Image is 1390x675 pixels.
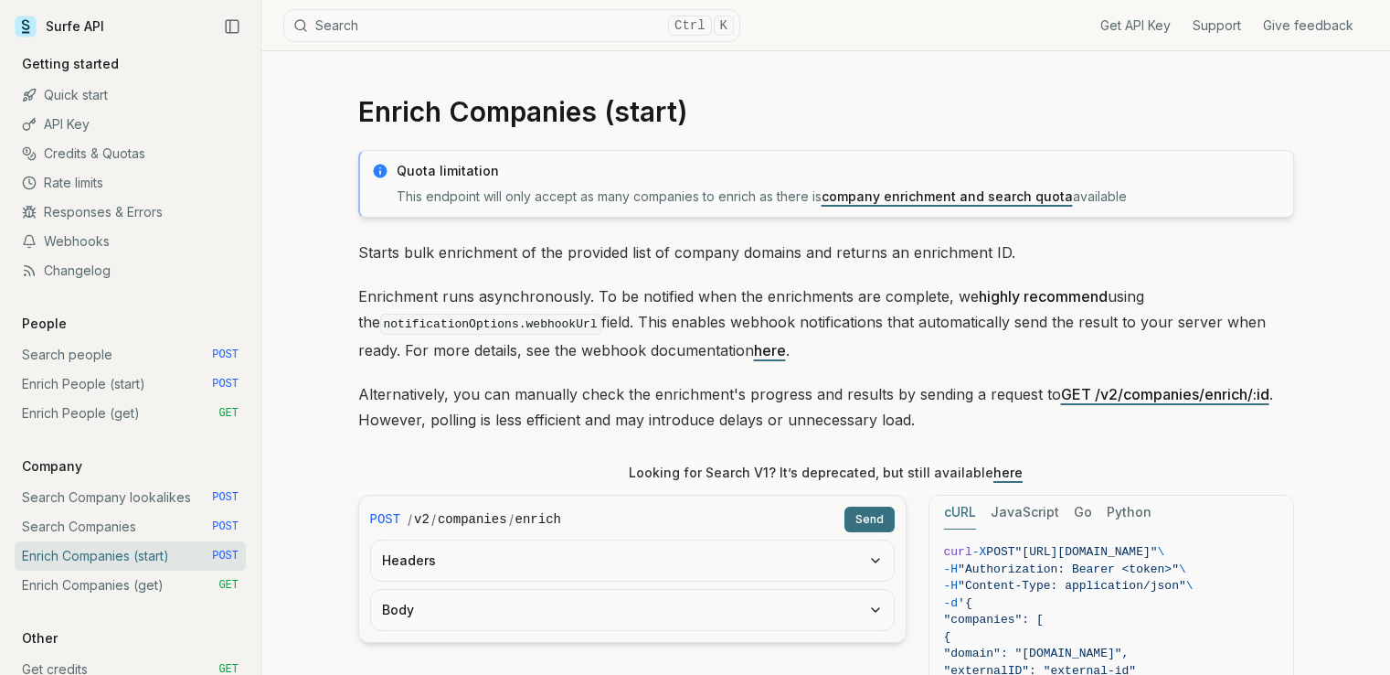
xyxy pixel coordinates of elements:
[1107,496,1151,530] button: Python
[358,381,1294,433] p: Alternatively, you can manually check the enrichment's progress and results by sending a request ...
[414,510,430,529] code: v2
[668,16,712,36] kbd: Ctrl
[979,287,1108,305] strong: highly recommend
[1100,16,1171,35] a: Get API Key
[15,340,246,370] a: Search people POST
[15,139,246,168] a: Credits & Quotas
[397,187,1282,206] p: This endpoint will only accept as many companies to enrich as there is available
[212,549,239,563] span: POST
[1074,496,1092,530] button: Go
[958,596,972,610] span: '{
[371,590,894,630] button: Body
[629,464,1023,482] p: Looking for Search V1? It’s deprecated, but still available
[1263,16,1353,35] a: Give feedback
[15,315,74,333] p: People
[944,579,959,593] span: -H
[212,348,239,362] span: POST
[1179,562,1186,576] span: \
[515,510,561,529] code: enrich
[15,110,246,139] a: API Key
[15,256,246,285] a: Changelog
[212,377,239,391] span: POST
[844,507,895,532] button: Send
[958,562,1179,576] span: "Authorization: Bearer <token>"
[283,9,740,42] button: SearchCtrlK
[944,647,1130,660] span: "domain": "[DOMAIN_NAME]",
[944,496,976,530] button: cURL
[944,613,1044,627] span: "companies": [
[397,162,1282,180] p: Quota limitation
[972,545,987,559] span: -X
[358,240,1294,265] p: Starts bulk enrichment of the provided list of company domains and returns an enrichment ID.
[1158,545,1165,559] span: \
[15,370,246,399] a: Enrich People (start) POST
[371,541,894,581] button: Headers
[944,596,959,610] span: -d
[15,483,246,512] a: Search Company lookalikes POST
[358,284,1294,363] p: Enrichment runs asynchronously. To be notified when the enrichments are complete, we using the fi...
[380,314,601,335] code: notificationOptions.webhookUrl
[991,496,1059,530] button: JavaScript
[370,510,401,529] span: POST
[15,168,246,198] a: Rate limits
[822,188,1073,204] a: company enrichment and search quota
[15,198,246,227] a: Responses & Errors
[15,512,246,541] a: Search Companies POST
[1186,579,1194,593] span: \
[15,227,246,256] a: Webhooks
[1193,16,1241,35] a: Support
[714,16,734,36] kbd: K
[218,578,239,593] span: GET
[986,545,1014,559] span: POST
[15,541,246,571] a: Enrich Companies (start) POST
[438,510,507,529] code: companies
[358,95,1294,128] h1: Enrich Companies (start)
[1015,545,1158,559] span: "[URL][DOMAIN_NAME]"
[944,545,972,559] span: curl
[993,465,1023,480] a: here
[15,629,65,648] p: Other
[212,520,239,534] span: POST
[944,630,951,644] span: {
[431,510,436,529] span: /
[1061,385,1269,403] a: GET /v2/companies/enrich/:id
[15,399,246,428] a: Enrich People (get) GET
[944,562,959,576] span: -H
[509,510,514,529] span: /
[15,457,90,476] p: Company
[754,341,786,359] a: here
[958,579,1186,593] span: "Content-Type: application/json"
[218,406,239,421] span: GET
[15,80,246,110] a: Quick start
[408,510,412,529] span: /
[15,571,246,600] a: Enrich Companies (get) GET
[218,13,246,40] button: Collapse Sidebar
[212,490,239,505] span: POST
[15,13,104,40] a: Surfe API
[15,55,126,73] p: Getting started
